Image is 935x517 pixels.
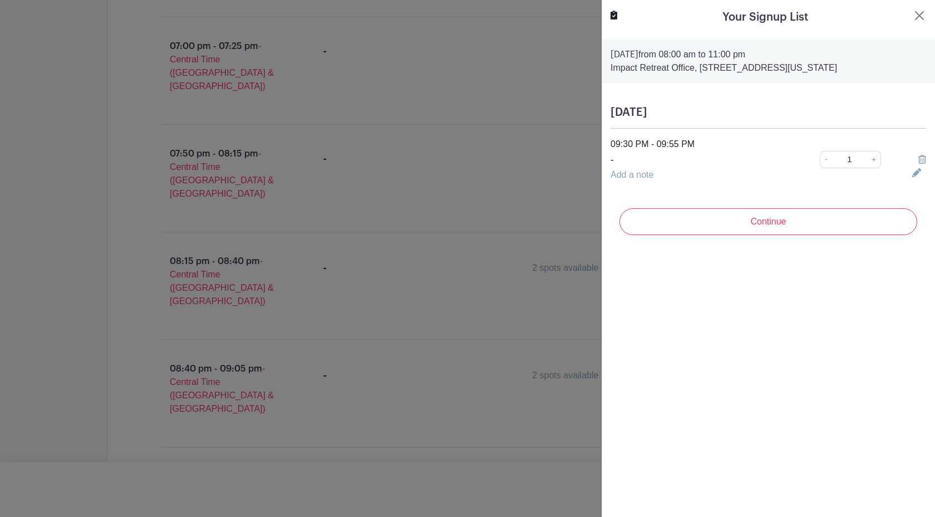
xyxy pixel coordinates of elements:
a: Add a note [611,170,653,179]
p: from 08:00 am to 11:00 pm [611,48,926,61]
p: Impact Retreat Office, [STREET_ADDRESS][US_STATE] [611,61,926,75]
h5: [DATE] [611,106,926,119]
button: Close [913,9,926,22]
div: 09:30 PM - 09:55 PM [604,138,933,151]
strong: [DATE] [611,50,638,59]
a: - [820,151,832,168]
a: + [867,151,881,168]
input: Continue [619,208,917,235]
p: - [611,153,789,167]
h5: Your Signup List [722,9,808,26]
